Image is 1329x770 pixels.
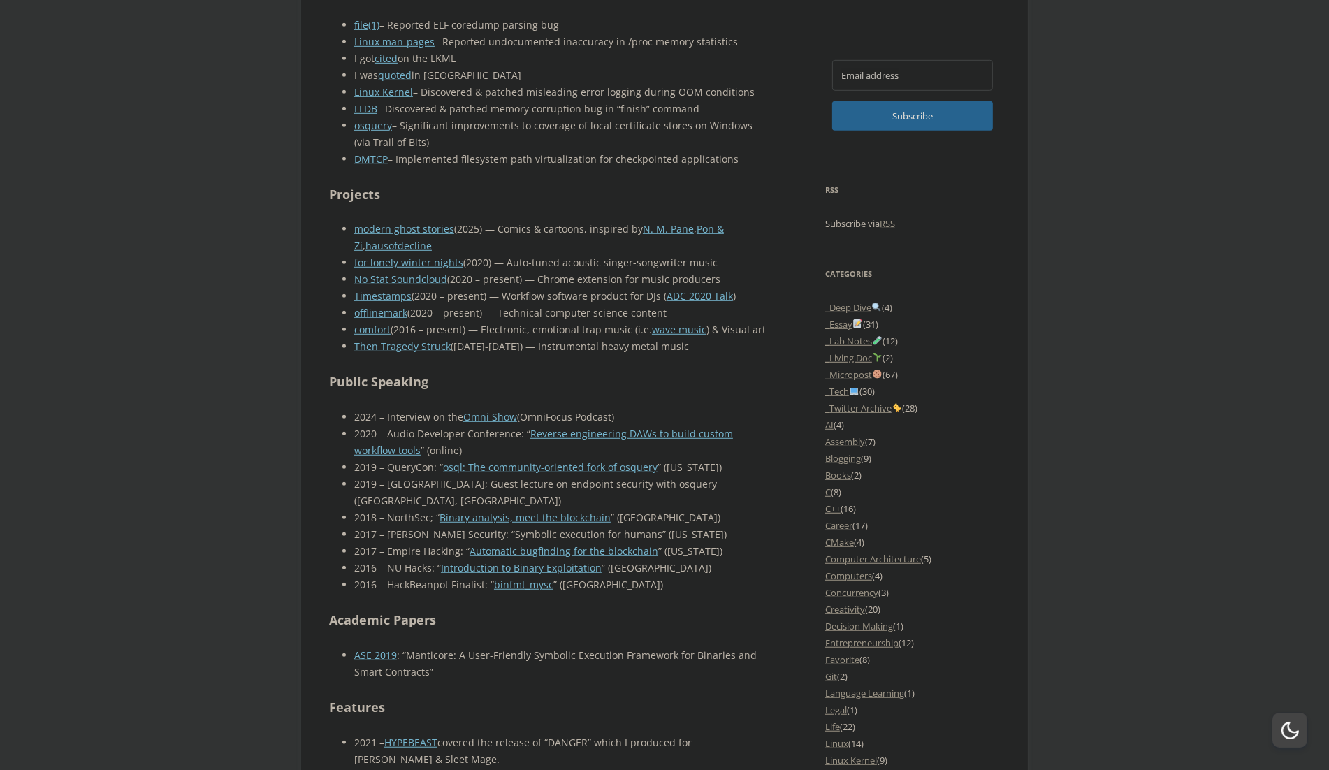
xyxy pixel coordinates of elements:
li: (2020 – present) — Technical computer science content [354,305,766,321]
a: Omni Show [463,410,517,423]
li: 2019 – [GEOGRAPHIC_DATA]; Guest lecture on endpoint security with osquery ([GEOGRAPHIC_DATA], [GE... [354,476,766,509]
li: 2017 – Empire Hacking: “ ” ([US_STATE]) [354,543,766,560]
li: (14) [825,735,1000,752]
h2: Features [329,697,766,718]
li: (2) [825,349,1000,366]
li: (8) [825,484,1000,500]
li: 2016 – HackBeanpot Finalist: “ ” ([GEOGRAPHIC_DATA]) [354,576,766,593]
a: Timestamps [354,289,412,303]
li: : “Manticore: A User-Friendly Symbolic Execution Framework for Binaries and Smart Contracts” [354,647,766,681]
a: _Deep Dive [825,301,882,314]
a: Career [825,519,852,532]
p: Subscribe via [825,215,1000,232]
a: Automatic bugfinding for the blockchain [470,544,658,558]
li: (31) [825,316,1000,333]
a: Creativity [825,603,865,616]
li: 2020 – Audio Developer Conference: “ ” (online) [354,426,766,459]
a: Blogging [825,452,861,465]
h3: RSS [825,182,1000,198]
a: AI [825,419,834,431]
li: (12) [825,333,1000,349]
li: (4) [825,299,1000,316]
li: – Reported undocumented inaccuracy in /proc memory statistics [354,34,766,50]
li: (9) [825,752,1000,769]
a: Computers [825,569,872,582]
li: (30) [825,383,1000,400]
button: Subscribe [832,101,993,131]
li: 2017 – [PERSON_NAME] Security: “Symbolic execution for humans” ([US_STATE]) [354,526,766,543]
li: – Discovered & patched misleading error logging during OOM conditions [354,84,766,101]
a: Decision Making [825,620,893,632]
a: cited [375,52,398,65]
li: (4) [825,567,1000,584]
img: 📝 [853,319,862,328]
li: (2020) — Auto-tuned acoustic singer-songwriter music [354,254,766,271]
a: Computer Architecture [825,553,921,565]
li: (8) [825,651,1000,668]
li: (1) [825,685,1000,702]
li: (7) [825,433,1000,450]
li: (9) [825,450,1000,467]
img: 🔍 [872,303,881,312]
a: osql: The community-oriented fork of osquery [443,460,658,474]
a: Linux Kernel [354,85,413,99]
a: modern ghost stories [354,222,454,235]
li: 2021 – covered the release of “DANGER” which I produced for [PERSON_NAME] & Sleet Mage. [354,734,766,768]
a: _Micropost [825,368,883,381]
li: (16) [825,500,1000,517]
a: N. M. Pane [643,222,694,235]
a: ASE 2019 [354,648,397,662]
h2: Projects [329,184,766,205]
li: 2019 – QueryCon: “ ” ([US_STATE]) [354,459,766,476]
a: _Essay [825,318,863,330]
img: 💻 [850,386,859,395]
img: 🍪 [873,370,882,379]
li: (2016 – present) — Electronic, emotional trap music (i.e. ) & Visual art [354,321,766,338]
h2: Academic Papers [329,610,766,630]
span: – Discovered & patched memory corruption bug in “finish” command [377,102,699,115]
li: (1) [825,618,1000,634]
li: ([DATE]-[DATE]) — Instrumental heavy metal music [354,338,766,355]
li: (28) [825,400,1000,416]
li: (2) [825,467,1000,484]
a: binfmt_mysc [494,578,553,591]
a: RSS [880,217,895,230]
a: Concurrency [825,586,878,599]
a: Binary analysis, meet the blockchain [440,511,611,524]
a: wave music [652,323,706,336]
a: for lonely winter nights [354,256,463,269]
a: Git [825,670,837,683]
a: Favorite [825,653,859,666]
li: I was in [GEOGRAPHIC_DATA] [354,67,766,84]
a: file(1) [354,18,379,31]
a: Life [825,720,840,733]
a: C++ [825,502,841,515]
a: hausofdecline [365,239,432,252]
a: quoted [378,68,412,82]
li: (3) [825,584,1000,601]
a: Then Tragedy Struck [354,340,451,353]
li: (17) [825,517,1000,534]
li: 2024 – Interview on the (OmniFocus Podcast) [354,409,766,426]
li: (22) [825,718,1000,735]
a: _Lab Notes [825,335,883,347]
li: – Reported ELF coredump parsing bug [354,17,766,34]
li: (67) [825,366,1000,383]
a: Reverse engineering DAWs to build custom workflow tools [354,427,733,457]
a: C [825,486,831,498]
img: 🌱 [873,353,882,362]
a: No Stat Soundcloud [354,273,447,286]
a: Language Learning [825,687,904,699]
a: Linux man-pages [354,35,435,48]
a: CMake [825,536,854,549]
li: – Significant improvements to coverage of local certificate stores on Windows (via Trail of Bits) [354,117,766,151]
li: 2018 – NorthSec; “ ” ([GEOGRAPHIC_DATA]) [354,509,766,526]
a: Introduction to Binary Exploitation [441,561,602,574]
a: _Tech [825,385,859,398]
li: (12) [825,634,1000,651]
a: comfort [354,323,391,336]
li: (20) [825,601,1000,618]
a: DMTCP [354,152,388,166]
h2: Public Speaking [329,372,766,392]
